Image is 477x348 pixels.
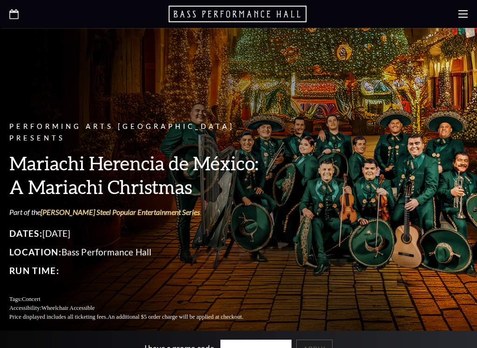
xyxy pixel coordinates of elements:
[9,245,266,260] p: Bass Performance Hall
[9,228,42,239] span: Dates:
[9,295,266,304] p: Tags:
[22,296,41,302] span: Concert
[9,121,266,144] p: Performing Arts [GEOGRAPHIC_DATA] Presents
[9,207,266,217] p: Part of the
[41,305,95,311] span: Wheelchair Accessible
[9,247,61,257] span: Location:
[108,314,243,320] span: An additional $5 order charge will be applied at checkout.
[9,226,266,241] p: [DATE]
[9,151,266,199] h3: Mariachi Herencia de México: A Mariachi Christmas
[9,265,59,276] span: Run Time:
[41,207,200,216] a: [PERSON_NAME] Steel Popular Entertainment Series
[9,313,266,321] p: Price displayed includes all ticketing fees.
[9,304,266,313] p: Accessibility:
